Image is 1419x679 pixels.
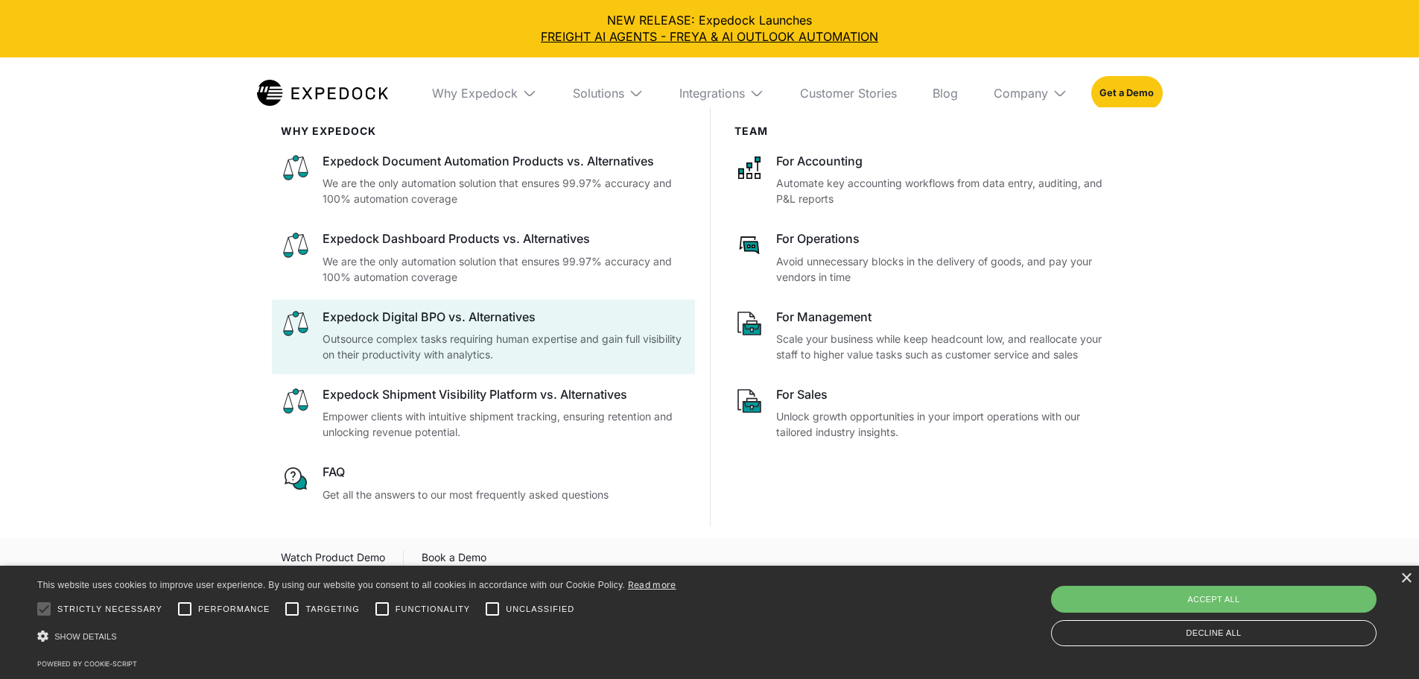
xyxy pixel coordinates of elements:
[573,86,624,101] div: Solutions
[396,603,470,616] span: Functionality
[198,603,270,616] span: Performance
[323,153,686,169] div: Expedock Document Automation Products vs. Alternatives
[994,86,1048,101] div: Company
[982,57,1079,129] div: Company
[734,153,1115,206] a: For AccountingAutomate key accounting workflows from data entry, auditing, and P&L reports
[561,57,655,129] div: Solutions
[1171,518,1419,679] iframe: Chat Widget
[667,57,776,129] div: Integrations
[323,331,686,362] p: Outsource complex tasks requiring human expertise and gain full visibility on their productivity ...
[734,386,1115,440] a: For SalesUnlock growth opportunities in your import operations with our tailored industry insights.
[323,230,686,247] div: Expedock Dashboard Products vs. Alternatives
[37,580,625,590] span: This website uses cookies to improve user experience. By using our website you consent to all coo...
[776,408,1115,440] p: Unlock growth opportunities in your import operations with our tailored industry insights.
[776,309,1115,325] div: For Management
[788,57,909,129] a: Customer Stories
[281,549,385,573] div: Watch Product Demo
[37,660,137,668] a: Powered by cookie-script
[12,28,1407,45] a: FREIGHT AI AGENTS - FREYA & AI OUTLOOK AUTOMATION
[734,309,1115,362] a: For ManagementScale your business while keep headcount low, and reallocate your staff to higher v...
[12,12,1407,45] div: NEW RELEASE: Expedock Launches
[281,386,686,440] a: Expedock Shipment Visibility Platform vs. AlternativesEmpower clients with intuitive shipment tra...
[776,230,1115,247] div: For Operations
[1091,76,1162,110] a: Get a Demo
[323,386,686,402] div: Expedock Shipment Visibility Platform vs. Alternatives
[422,549,486,573] a: Book a Demo
[420,57,549,129] div: Why Expedock
[776,153,1115,169] div: For Accounting
[305,603,359,616] span: Targeting
[1051,620,1377,646] div: Decline all
[323,253,686,285] p: We are the only automation solution that ensures 99.97% accuracy and 100% automation coverage
[57,603,162,616] span: Strictly necessary
[323,408,686,440] p: Empower clients with intuitive shipment tracking, ensuring retention and unlocking revenue potent...
[323,487,686,502] p: Get all the answers to our most frequently asked questions
[506,603,574,616] span: Unclassified
[281,549,385,573] a: open lightbox
[323,464,686,480] div: FAQ
[432,86,518,101] div: Why Expedock
[1051,586,1377,613] div: Accept all
[281,230,686,284] a: Expedock Dashboard Products vs. AlternativesWe are the only automation solution that ensures 99.9...
[679,86,745,101] div: Integrations
[734,125,1115,138] div: Team
[921,57,970,129] a: Blog
[776,331,1115,362] p: Scale your business while keep headcount low, and reallocate your staff to higher value tasks suc...
[281,464,686,502] a: FAQGet all the answers to our most frequently asked questions
[323,175,686,206] p: We are the only automation solution that ensures 99.97% accuracy and 100% automation coverage
[54,632,117,641] span: Show details
[628,579,676,590] a: Read more
[776,175,1115,206] p: Automate key accounting workflows from data entry, auditing, and P&L reports
[37,626,676,647] div: Show details
[281,125,686,138] div: WHy Expedock
[776,386,1115,402] div: For Sales
[734,230,1115,284] a: For OperationsAvoid unnecessary blocks in the delivery of goods, and pay your vendors in time
[776,253,1115,285] p: Avoid unnecessary blocks in the delivery of goods, and pay your vendors in time
[323,309,686,325] div: Expedock Digital BPO vs. Alternatives
[281,153,686,206] a: Expedock Document Automation Products vs. AlternativesWe are the only automation solution that en...
[281,309,686,362] a: Expedock Digital BPO vs. AlternativesOutsource complex tasks requiring human expertise and gain f...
